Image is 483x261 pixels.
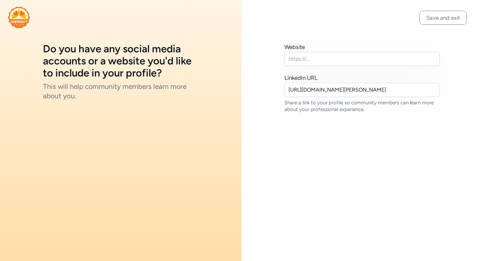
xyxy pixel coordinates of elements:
input: https://www.linkedin.com/... [284,83,440,97]
div: Website [284,43,305,51]
button: Save and exit [419,11,467,25]
div: LinkedIn URL [284,74,318,82]
input: https://... [284,52,440,66]
div: Share a link to your profile so community members can learn more about your professional experience. [284,99,440,113]
div: This will help community members learn more about you. [43,82,199,101]
img: logo [8,7,30,28]
h1: Do you have any social media accounts or a website you'd like to include in your profile? [43,43,199,79]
